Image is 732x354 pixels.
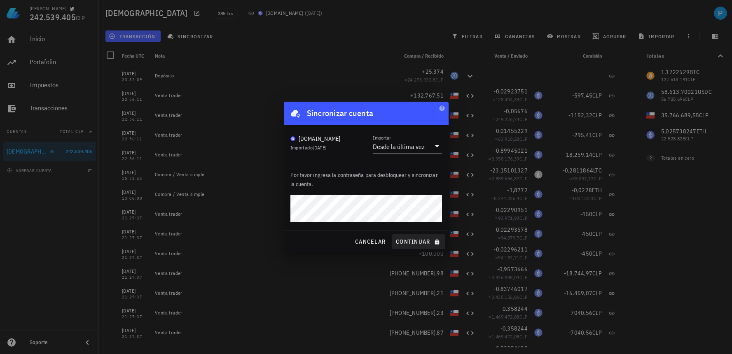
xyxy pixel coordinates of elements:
[373,140,442,154] div: ImportarDesde la última vez
[299,135,341,143] div: [DOMAIN_NAME]
[313,144,326,151] span: [DATE]
[290,144,327,151] span: Importado
[307,107,374,120] div: Sincronizar cuenta
[392,234,445,249] button: continuar
[395,238,442,245] span: continuar
[290,136,295,141] img: BudaPuntoCom
[373,142,425,151] div: Desde la última vez
[373,135,391,141] label: Importar
[351,234,389,249] button: cancelar
[290,170,442,189] p: Por favor ingresa la contraseña para desbloquear y sincronizar la cuenta.
[355,238,386,245] span: cancelar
